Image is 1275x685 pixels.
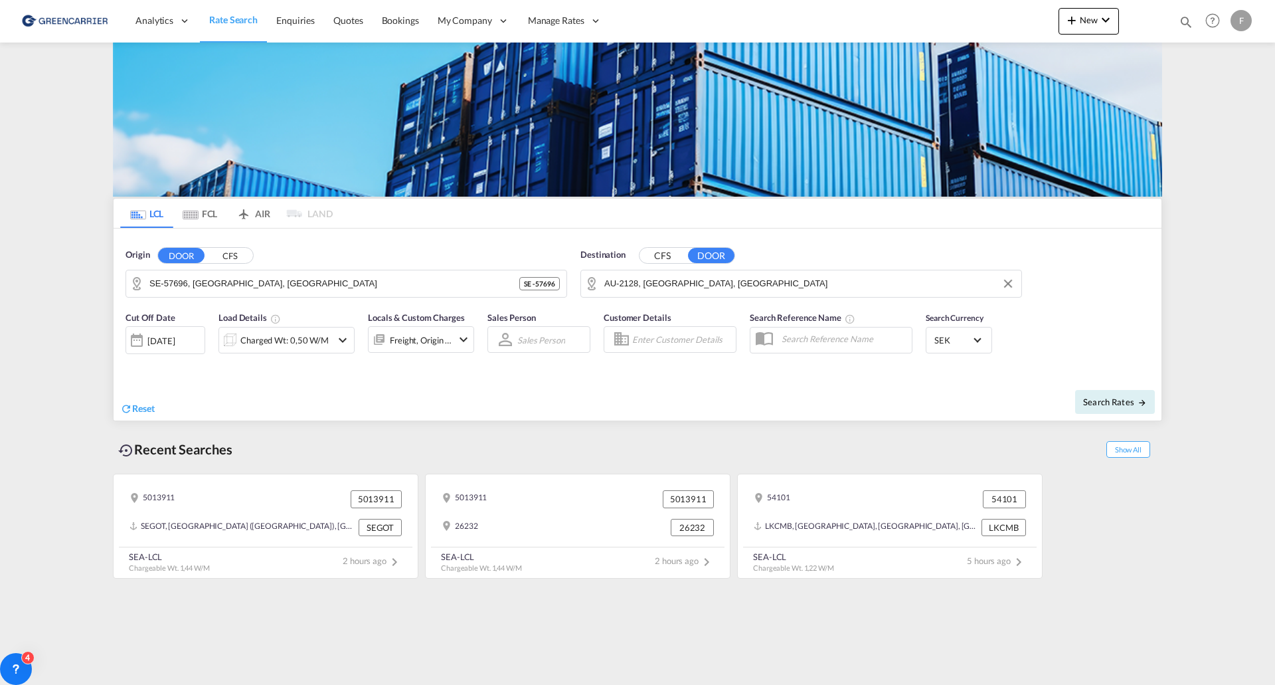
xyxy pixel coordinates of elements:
div: SEA-LCL [129,551,210,563]
md-pagination-wrapper: Use the left and right arrow keys to navigate between tabs [120,199,333,228]
span: Analytics [135,14,173,27]
span: Enquiries [276,15,315,26]
span: Rate Search [209,14,258,25]
img: GreenCarrierFCL_LCL.png [113,43,1162,197]
div: SEGOT, Gothenburg (Goteborg), Sweden, Northern Europe, Europe [129,519,355,536]
input: Search by Door [604,274,1015,294]
span: 2 hours ago [343,555,402,566]
div: Help [1201,9,1231,33]
md-datepicker: Select [126,353,135,371]
span: Customer Details [604,312,671,323]
button: icon-plus 400-fgNewicon-chevron-down [1059,8,1119,35]
span: Search Currency [926,313,983,323]
span: My Company [438,14,492,27]
div: 54101 [983,490,1026,508]
span: Reset [132,403,155,414]
md-icon: icon-chevron-down [335,332,351,348]
span: Bookings [382,15,419,26]
md-select: Sales Person [516,330,566,349]
md-icon: icon-chevron-down [456,332,471,347]
div: F [1231,10,1252,31]
div: icon-refreshReset [120,402,155,417]
recent-search-card: 5013911 5013911SEGOT, [GEOGRAPHIC_DATA] ([GEOGRAPHIC_DATA]), [GEOGRAPHIC_DATA], [GEOGRAPHIC_DATA]... [113,474,418,579]
div: 5013911 [351,490,402,508]
img: 609dfd708afe11efa14177256b0082fb.png [20,6,110,36]
input: Search Reference Name [775,329,912,349]
md-icon: icon-chevron-right [699,554,715,570]
div: [DATE] [126,326,205,354]
md-input-container: AU-2128,Silverwater,New South Wales [581,270,1021,297]
span: Quotes [333,15,363,26]
span: Sales Person [487,312,536,323]
md-icon: icon-refresh [120,403,132,415]
span: Chargeable Wt. 1,44 W/M [129,563,210,572]
div: LKCMB [981,519,1026,536]
div: Recent Searches [113,435,238,464]
div: 5013911 [663,490,714,508]
md-icon: Your search will be saved by the below given name [845,314,855,324]
div: SEGOT [359,519,402,536]
div: SEA-LCL [441,551,522,563]
span: Destination [580,248,626,262]
md-icon: icon-chevron-right [1011,554,1027,570]
div: icon-magnify [1179,15,1193,35]
md-icon: icon-magnify [1179,15,1193,29]
span: New [1064,15,1114,25]
input: Search by Door [149,274,519,294]
div: 5013911 [442,490,487,508]
div: SEA-LCL [753,551,834,563]
md-tab-item: LCL [120,199,173,228]
span: 2 hours ago [655,555,715,566]
md-icon: Chargeable Weight [270,314,281,324]
div: Charged Wt: 0,50 W/M [240,331,329,349]
button: Clear Input [998,274,1018,294]
recent-search-card: 5013911 501391126232 26232SEA-LCL Chargeable Wt. 1,44 W/M2 hours agoicon-chevron-right [425,474,730,579]
md-input-container: SE-57696, Vrigstad, Jönköping [126,270,566,297]
span: Origin [126,248,149,262]
div: 26232 [442,519,478,536]
recent-search-card: 54101 54101LKCMB, [GEOGRAPHIC_DATA], [GEOGRAPHIC_DATA], [GEOGRAPHIC_DATA], [GEOGRAPHIC_DATA] LKCM... [737,474,1043,579]
span: Search Rates [1083,397,1147,407]
span: 5 hours ago [967,555,1027,566]
span: Chargeable Wt. 1,44 W/M [441,563,522,572]
div: 54101 [754,490,790,508]
span: SE - 57696 [524,279,555,288]
md-tab-item: AIR [226,199,280,228]
div: Origin DOOR CFS SE-57696, Vrigstad, JönköpingDestination CFS DOOR AU-2128,Silverwater,New South W... [114,229,1161,421]
span: Locals & Custom Charges [368,312,465,323]
md-select: Select Currency: kr SEKSweden Krona [933,330,985,349]
span: Manage Rates [528,14,584,27]
md-tab-item: FCL [173,199,226,228]
md-icon: icon-arrow-right [1138,398,1147,407]
div: [DATE] [147,335,175,347]
button: DOOR [688,248,734,263]
div: LKCMB, Colombo, Sri Lanka, Indian Subcontinent, Asia Pacific [754,519,978,536]
md-icon: icon-airplane [236,206,252,216]
span: Chargeable Wt. 1,22 W/M [753,563,834,572]
md-icon: icon-backup-restore [118,442,134,458]
md-icon: icon-chevron-right [386,554,402,570]
div: Freight Origin Destinationicon-chevron-down [368,326,474,353]
input: Enter Customer Details [632,330,732,349]
button: CFS [207,248,253,263]
button: DOOR [158,248,205,263]
md-icon: icon-plus 400-fg [1064,12,1080,28]
div: 5013911 [129,490,175,508]
span: Search Reference Name [750,312,855,323]
button: Search Ratesicon-arrow-right [1075,390,1155,414]
span: Load Details [218,312,281,323]
span: SEK [934,334,972,346]
div: Charged Wt: 0,50 W/Micon-chevron-down [218,327,355,353]
md-icon: icon-chevron-down [1098,12,1114,28]
span: Cut Off Date [126,312,175,323]
span: Show All [1106,441,1150,458]
div: 26232 [671,519,714,536]
div: Freight Origin Destination [390,331,452,349]
button: CFS [639,248,686,263]
span: Help [1201,9,1224,32]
